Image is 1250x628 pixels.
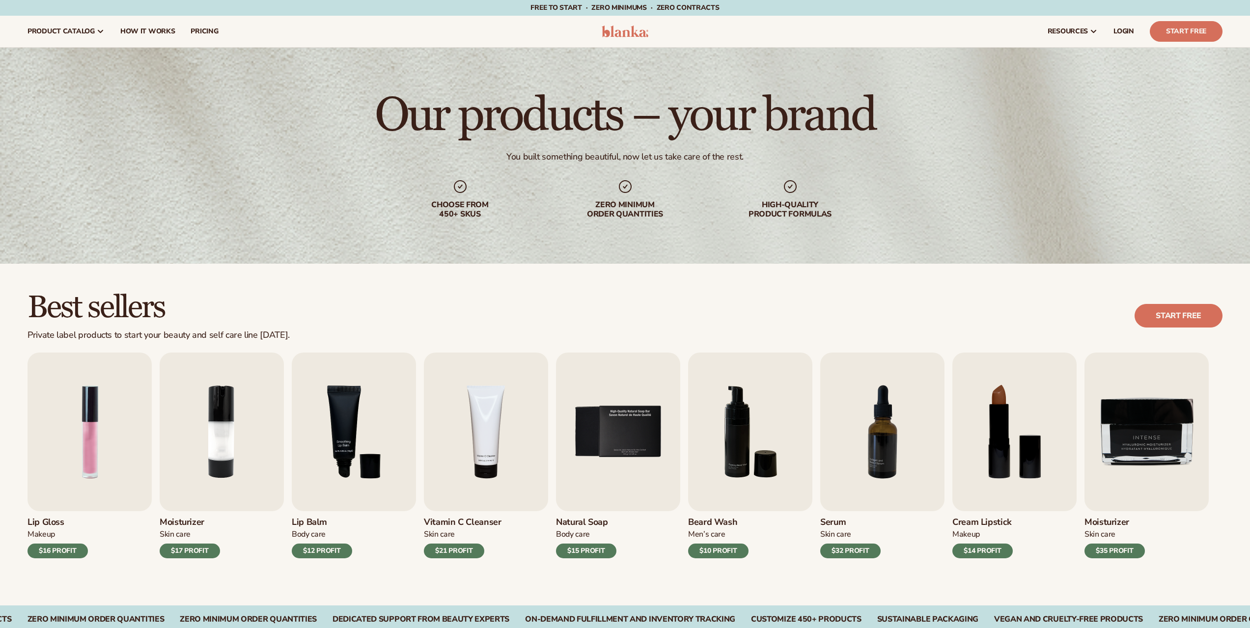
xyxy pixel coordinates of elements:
div: Choose from 450+ Skus [397,200,523,219]
a: pricing [183,16,226,47]
div: Makeup [952,529,1013,540]
a: LOGIN [1106,16,1142,47]
span: pricing [191,27,218,35]
div: $21 PROFIT [424,544,484,558]
div: $16 PROFIT [28,544,88,558]
a: 1 / 9 [28,353,152,558]
span: Free to start · ZERO minimums · ZERO contracts [530,3,719,12]
a: product catalog [20,16,112,47]
h3: Cream Lipstick [952,517,1013,528]
a: 4 / 9 [424,353,548,558]
a: 3 / 9 [292,353,416,558]
div: VEGAN AND CRUELTY-FREE PRODUCTS [994,615,1143,624]
a: Start free [1135,304,1222,328]
div: Body Care [292,529,352,540]
a: 5 / 9 [556,353,680,558]
a: 8 / 9 [952,353,1077,558]
div: Makeup [28,529,88,540]
a: 9 / 9 [1084,353,1209,558]
span: LOGIN [1113,27,1134,35]
div: CUSTOMIZE 450+ PRODUCTS [751,615,861,624]
div: Zero Minimum Order QuantitieS [28,615,165,624]
div: High-quality product formulas [727,200,853,219]
div: $14 PROFIT [952,544,1013,558]
h3: Moisturizer [160,517,220,528]
div: You built something beautiful, now let us take care of the rest. [506,151,744,163]
span: product catalog [28,27,95,35]
div: Body Care [556,529,616,540]
div: Skin Care [424,529,501,540]
div: $32 PROFIT [820,544,881,558]
h2: Best sellers [28,291,290,324]
div: Skin Care [820,529,881,540]
div: $10 PROFIT [688,544,749,558]
span: How It Works [120,27,175,35]
a: How It Works [112,16,183,47]
h3: Natural Soap [556,517,616,528]
h3: Vitamin C Cleanser [424,517,501,528]
div: $35 PROFIT [1084,544,1145,558]
div: Zero minimum order quantities [562,200,688,219]
div: $17 PROFIT [160,544,220,558]
a: 2 / 9 [160,353,284,558]
h3: Serum [820,517,881,528]
div: Skin Care [1084,529,1145,540]
div: Zero Minimum Order QuantitieS [180,615,317,624]
div: $15 PROFIT [556,544,616,558]
div: SUSTAINABLE PACKAGING [877,615,978,624]
h3: Lip Balm [292,517,352,528]
h1: Our products – your brand [375,92,875,139]
a: resources [1040,16,1106,47]
span: resources [1048,27,1088,35]
div: $12 PROFIT [292,544,352,558]
h3: Moisturizer [1084,517,1145,528]
a: 6 / 9 [688,353,812,558]
div: Men’s Care [688,529,749,540]
div: Skin Care [160,529,220,540]
a: 7 / 9 [820,353,944,558]
img: logo [602,26,648,37]
a: Start Free [1150,21,1222,42]
div: Private label products to start your beauty and self care line [DATE]. [28,330,290,341]
div: Dedicated Support From Beauty Experts [333,615,509,624]
h3: Lip Gloss [28,517,88,528]
div: On-Demand Fulfillment and Inventory Tracking [525,615,735,624]
h3: Beard Wash [688,517,749,528]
